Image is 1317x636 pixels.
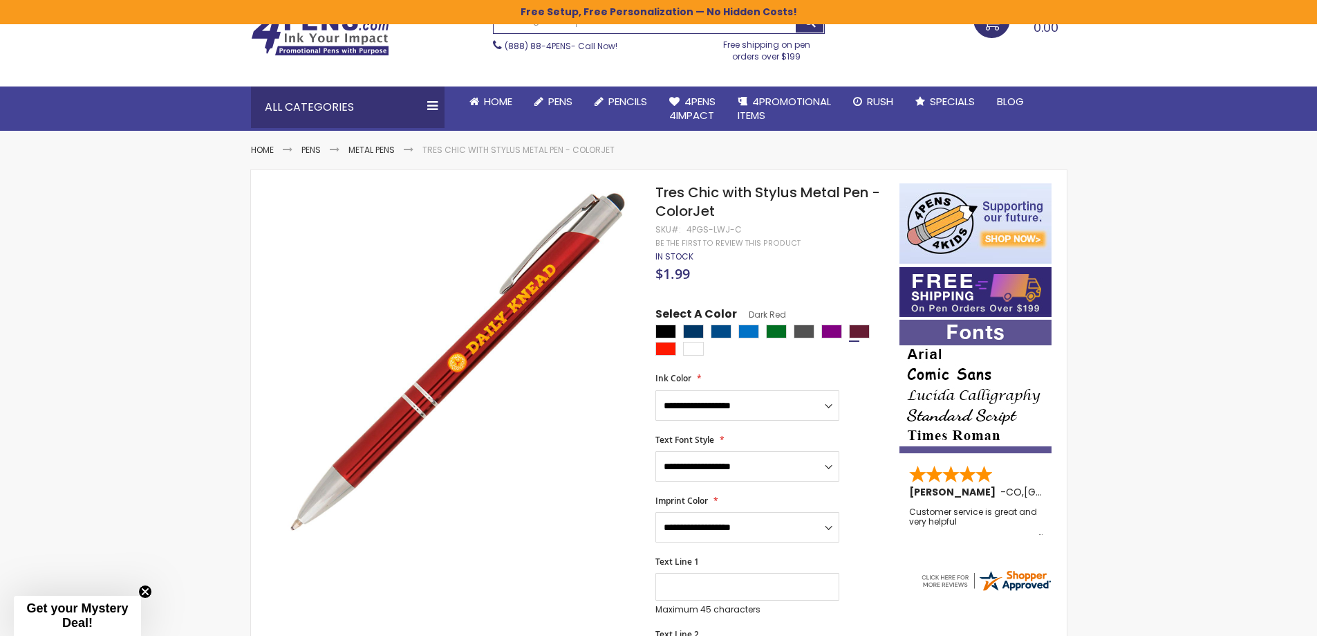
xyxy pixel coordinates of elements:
[669,94,716,122] span: 4Pens 4impact
[919,584,1052,596] a: 4pens.com certificate URL
[683,325,704,338] div: Navy Blue
[986,87,1035,117] a: Blog
[279,182,637,541] img: dark-red-lwj-c-standard-tres-chic-w-stylus-colorjet_1.jpg
[251,87,445,128] div: All Categories
[709,34,825,62] div: Free shipping on pen orders over $199
[251,144,274,156] a: Home
[794,325,814,338] div: Gunmetal
[655,434,714,446] span: Text Font Style
[899,320,1052,453] img: font-personalization-examples
[867,94,893,109] span: Rush
[686,224,742,235] div: 4PGS-LWJ-C
[655,495,708,507] span: Imprint Color
[655,238,801,248] a: Be the first to review this product
[548,94,572,109] span: Pens
[842,87,904,117] a: Rush
[655,264,690,283] span: $1.99
[655,556,699,567] span: Text Line 1
[583,87,658,117] a: Pencils
[909,485,1000,499] span: [PERSON_NAME]
[1203,599,1317,636] iframe: Google Customer Reviews
[904,87,986,117] a: Specials
[138,585,152,599] button: Close teaser
[348,144,395,156] a: Metal Pens
[997,94,1024,109] span: Blog
[737,309,786,320] span: Dark Red
[1006,485,1022,499] span: CO
[251,12,389,56] img: 4Pens Custom Pens and Promotional Products
[738,94,831,122] span: 4PROMOTIONAL ITEMS
[766,325,787,338] div: Green
[930,94,975,109] span: Specials
[505,40,617,52] span: - Call Now!
[655,251,693,262] span: In stock
[655,325,676,338] div: Black
[458,87,523,117] a: Home
[26,601,128,630] span: Get your Mystery Deal!
[655,342,676,356] div: Bright Red
[484,94,512,109] span: Home
[919,568,1052,593] img: 4pens.com widget logo
[727,87,842,131] a: 4PROMOTIONALITEMS
[655,604,839,615] p: Maximum 45 characters
[655,372,691,384] span: Ink Color
[14,596,141,636] div: Get your Mystery Deal!Close teaser
[655,183,880,221] span: Tres Chic with Stylus Metal Pen - ColorJet
[1034,19,1058,36] span: 0.00
[422,145,615,156] li: Tres Chic with Stylus Metal Pen - ColorJet
[1024,485,1125,499] span: [GEOGRAPHIC_DATA]
[909,507,1043,537] div: Customer service is great and very helpful
[655,251,693,262] div: Availability
[655,307,737,325] span: Select A Color
[301,144,321,156] a: Pens
[738,325,759,338] div: Blue Light
[711,325,731,338] div: Ocean Blue
[899,183,1052,264] img: 4pens 4 kids
[821,325,842,338] div: Purple
[655,224,681,235] strong: SKU
[683,342,704,356] div: White
[608,94,647,109] span: Pencils
[505,40,571,52] a: (888) 88-4PENS
[658,87,727,131] a: 4Pens4impact
[849,325,870,338] div: Dark Red
[899,267,1052,317] img: Free shipping on orders over $199
[523,87,583,117] a: Pens
[1000,485,1125,499] span: - ,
